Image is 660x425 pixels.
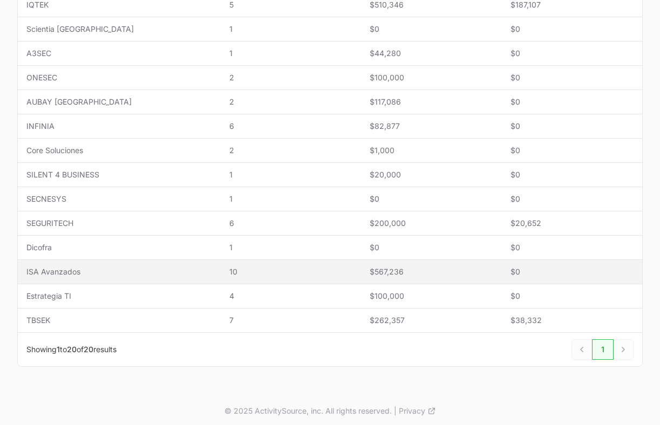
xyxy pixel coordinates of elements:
[511,145,634,156] span: $0
[511,194,634,204] span: $0
[26,48,212,59] span: A3SEC
[229,48,352,59] span: 1
[511,121,634,132] span: $0
[370,72,493,83] span: $100,000
[229,24,352,35] span: 1
[67,345,77,354] span: 20
[26,72,212,83] span: ONESEC
[26,218,212,229] span: SEGURITECH
[370,266,493,277] span: $567,236
[229,291,352,301] span: 4
[370,145,493,156] span: $1,000
[399,406,436,416] a: Privacy
[229,194,352,204] span: 1
[229,315,352,326] span: 7
[26,291,212,301] span: Estrategia TI
[57,345,60,354] span: 1
[370,169,493,180] span: $20,000
[224,406,392,416] p: © 2025 ActivitySource, inc. All rights reserved.
[370,218,493,229] span: $200,000
[511,218,634,229] span: $20,652
[229,169,352,180] span: 1
[26,97,212,107] span: AUBAY [GEOGRAPHIC_DATA]
[370,24,493,35] span: $0
[370,194,493,204] span: $0
[370,291,493,301] span: $100,000
[511,169,634,180] span: $0
[229,97,352,107] span: 2
[370,315,493,326] span: $262,357
[511,291,634,301] span: $0
[26,145,212,156] span: Core Soluciones
[26,242,212,253] span: Dicofra
[26,266,212,277] span: ISA Avanzados
[229,145,352,156] span: 2
[84,345,93,354] span: 20
[229,72,352,83] span: 2
[511,242,634,253] span: $0
[26,315,212,326] span: TBSEK
[370,97,493,107] span: $117,086
[229,218,352,229] span: 6
[592,339,614,360] a: 1
[511,266,634,277] span: $0
[229,121,352,132] span: 6
[229,266,352,277] span: 10
[370,121,493,132] span: $82,877
[26,194,212,204] span: SECNESYS
[370,242,493,253] span: $0
[511,48,634,59] span: $0
[26,24,212,35] span: Scientia [GEOGRAPHIC_DATA]
[26,344,117,355] p: Showing to of results
[511,97,634,107] span: $0
[370,48,493,59] span: $44,280
[511,315,634,326] span: $38,332
[26,169,212,180] span: SILENT 4 BUSINESS
[26,121,212,132] span: INFINIA
[511,72,634,83] span: $0
[511,24,634,35] span: $0
[394,406,397,416] span: |
[229,242,352,253] span: 1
